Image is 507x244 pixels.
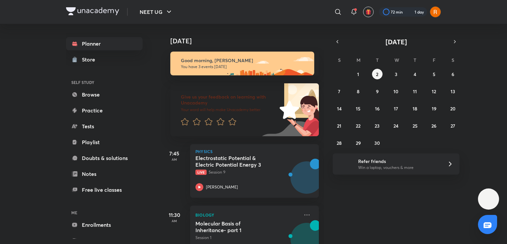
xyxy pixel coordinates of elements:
h6: ME [66,207,143,218]
button: September 27, 2025 [448,120,458,131]
button: September 3, 2025 [391,69,401,79]
button: September 13, 2025 [448,86,458,97]
span: Live [195,170,207,175]
h6: Good morning, [PERSON_NAME] [181,58,308,63]
a: Notes [66,167,143,181]
button: September 21, 2025 [334,120,345,131]
img: ttu [485,195,492,203]
abbr: September 14, 2025 [337,105,342,112]
h5: 7:45 [161,149,187,157]
abbr: Friday [433,57,435,63]
p: Biology [195,211,299,219]
button: September 1, 2025 [353,69,363,79]
h6: Refer friends [358,158,439,165]
p: Win a laptop, vouchers & more [358,165,439,171]
button: September 7, 2025 [334,86,345,97]
abbr: September 28, 2025 [337,140,342,146]
abbr: Saturday [452,57,454,63]
abbr: September 10, 2025 [393,88,398,95]
h4: [DATE] [170,37,325,45]
button: September 15, 2025 [353,103,363,114]
abbr: September 9, 2025 [376,88,379,95]
button: September 5, 2025 [429,69,439,79]
h6: SELF STUDY [66,77,143,88]
abbr: September 5, 2025 [433,71,435,77]
button: September 25, 2025 [410,120,420,131]
a: Playlist [66,136,143,149]
button: September 20, 2025 [448,103,458,114]
abbr: Thursday [414,57,416,63]
button: September 4, 2025 [410,69,420,79]
button: NEET UG [136,5,177,19]
p: Physics [195,149,314,153]
abbr: September 11, 2025 [413,88,417,95]
button: September 18, 2025 [410,103,420,114]
button: September 16, 2025 [372,103,383,114]
img: Aliya Fatima [430,6,441,18]
abbr: September 12, 2025 [432,88,436,95]
abbr: September 19, 2025 [432,105,436,112]
p: Your word will help make Unacademy better [181,107,277,112]
abbr: September 25, 2025 [413,123,418,129]
button: September 6, 2025 [448,69,458,79]
abbr: September 23, 2025 [375,123,380,129]
abbr: September 30, 2025 [374,140,380,146]
button: September 22, 2025 [353,120,363,131]
img: streak [407,9,413,15]
h5: Molecular Basis of Inheritance- part 1 [195,220,278,233]
abbr: September 24, 2025 [393,123,398,129]
abbr: September 2, 2025 [376,71,378,77]
span: [DATE] [386,37,407,46]
abbr: September 13, 2025 [451,88,455,95]
button: September 28, 2025 [334,138,345,148]
button: September 23, 2025 [372,120,383,131]
a: Store [66,53,143,66]
abbr: September 8, 2025 [357,88,359,95]
abbr: September 18, 2025 [413,105,417,112]
button: [DATE] [342,37,450,46]
h6: Give us your feedback on learning with Unacademy [181,94,277,106]
button: September 14, 2025 [334,103,345,114]
div: Store [82,56,99,63]
abbr: September 6, 2025 [452,71,454,77]
abbr: Sunday [338,57,341,63]
p: Session 9 [195,169,299,175]
abbr: September 17, 2025 [394,105,398,112]
a: Planner [66,37,143,50]
a: Doubts & solutions [66,151,143,165]
img: avatar [365,9,371,15]
a: Enrollments [66,218,143,231]
abbr: September 29, 2025 [356,140,361,146]
img: feedback_image [257,83,319,136]
img: Company Logo [66,7,119,15]
p: [PERSON_NAME] [206,184,238,190]
button: September 29, 2025 [353,138,363,148]
button: avatar [363,7,374,17]
button: September 30, 2025 [372,138,383,148]
button: September 8, 2025 [353,86,363,97]
h5: 11:30 [161,211,187,219]
abbr: September 26, 2025 [431,123,436,129]
abbr: September 1, 2025 [357,71,359,77]
a: Free live classes [66,183,143,196]
abbr: September 7, 2025 [338,88,340,95]
button: September 24, 2025 [391,120,401,131]
abbr: September 20, 2025 [450,105,456,112]
abbr: Wednesday [394,57,399,63]
abbr: September 4, 2025 [414,71,416,77]
p: AM [161,157,187,161]
a: Company Logo [66,7,119,17]
a: Practice [66,104,143,117]
a: Tests [66,120,143,133]
p: AM [161,219,187,223]
button: September 11, 2025 [410,86,420,97]
button: September 19, 2025 [429,103,439,114]
abbr: September 15, 2025 [356,105,360,112]
abbr: September 16, 2025 [375,105,380,112]
button: September 26, 2025 [429,120,439,131]
abbr: September 21, 2025 [337,123,341,129]
button: September 9, 2025 [372,86,383,97]
button: September 2, 2025 [372,69,383,79]
button: September 10, 2025 [391,86,401,97]
p: You have 3 events [DATE] [181,64,308,69]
